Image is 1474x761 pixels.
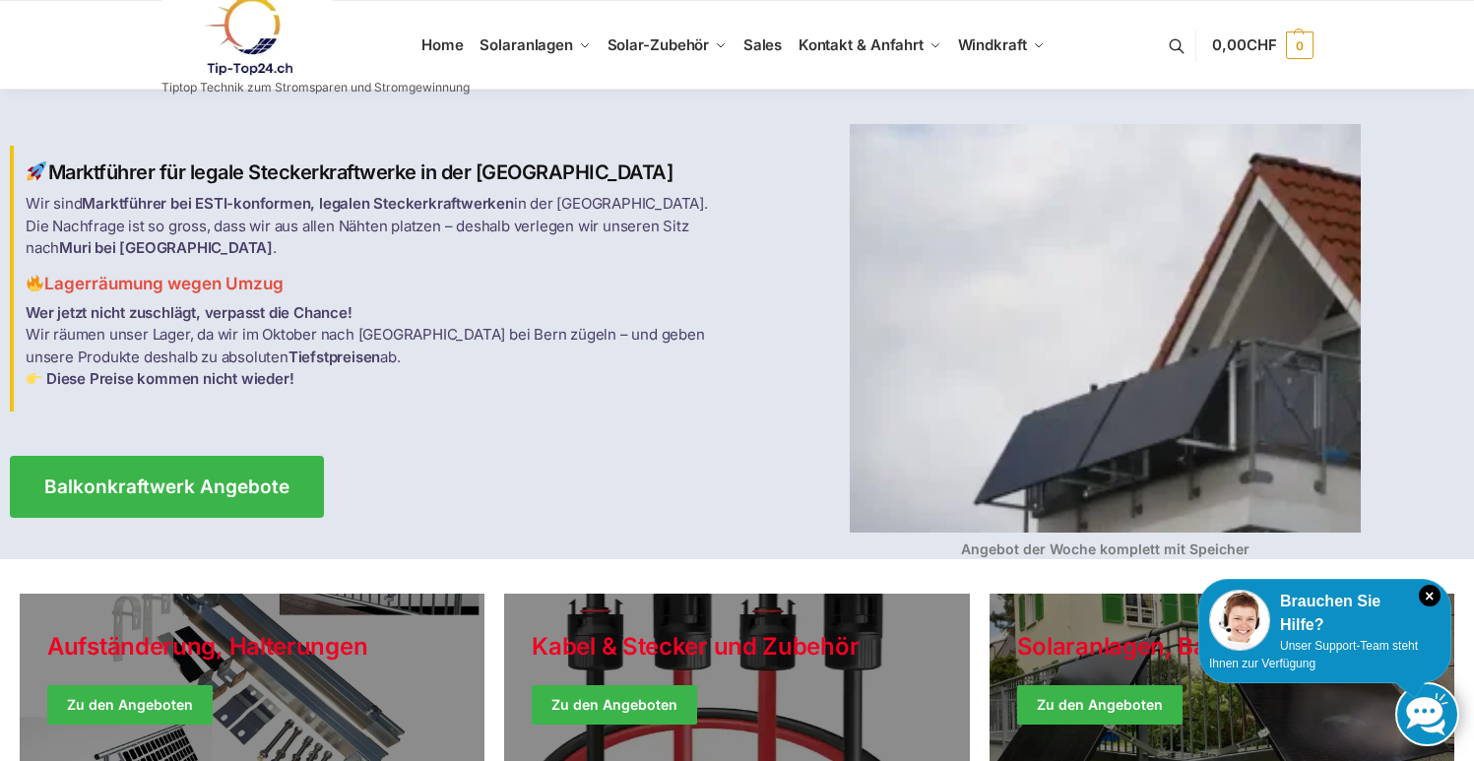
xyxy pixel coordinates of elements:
[608,35,710,54] span: Solar-Zubehör
[1247,35,1277,54] span: CHF
[27,275,43,291] img: Home 2
[26,272,726,296] h3: Lagerräumung wegen Umzug
[82,194,513,213] strong: Marktführer bei ESTI-konformen, legalen Steckerkraftwerken
[26,303,352,322] strong: Wer jetzt nicht zuschlägt, verpasst die Chance!
[1209,639,1418,670] span: Unser Support-Team steht Ihnen zur Verfügung
[790,1,949,90] a: Kontakt & Anfahrt
[599,1,735,90] a: Solar-Zubehör
[59,238,273,257] strong: Muri bei [GEOGRAPHIC_DATA]
[958,35,1027,54] span: Windkraft
[799,35,924,54] span: Kontakt & Anfahrt
[1209,590,1441,637] div: Brauchen Sie Hilfe?
[27,161,46,181] img: Home 1
[46,369,293,388] strong: Diese Preise kommen nicht wieder!
[26,160,726,185] h2: Marktführer für legale Steckerkraftwerke in der [GEOGRAPHIC_DATA]
[1209,590,1270,651] img: Customer service
[26,302,726,391] p: Wir räumen unser Lager, da wir im Oktober nach [GEOGRAPHIC_DATA] bei Bern zügeln – und geben unse...
[1212,35,1276,54] span: 0,00
[1286,32,1314,59] span: 0
[1419,585,1441,606] i: Schließen
[161,82,470,94] p: Tiptop Technik zum Stromsparen und Stromgewinnung
[10,456,324,518] a: Balkonkraftwerk Angebote
[961,540,1250,557] strong: Angebot der Woche komplett mit Speicher
[1212,16,1313,75] a: 0,00CHF 0
[26,193,726,260] p: Wir sind in der [GEOGRAPHIC_DATA]. Die Nachfrage ist so gross, dass wir aus allen Nähten platzen ...
[44,477,289,496] span: Balkonkraftwerk Angebote
[27,371,41,386] img: Home 3
[480,35,573,54] span: Solaranlagen
[743,35,783,54] span: Sales
[949,1,1053,90] a: Windkraft
[850,124,1361,533] img: Home 4
[472,1,599,90] a: Solaranlagen
[288,348,380,366] strong: Tiefstpreisen
[735,1,790,90] a: Sales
